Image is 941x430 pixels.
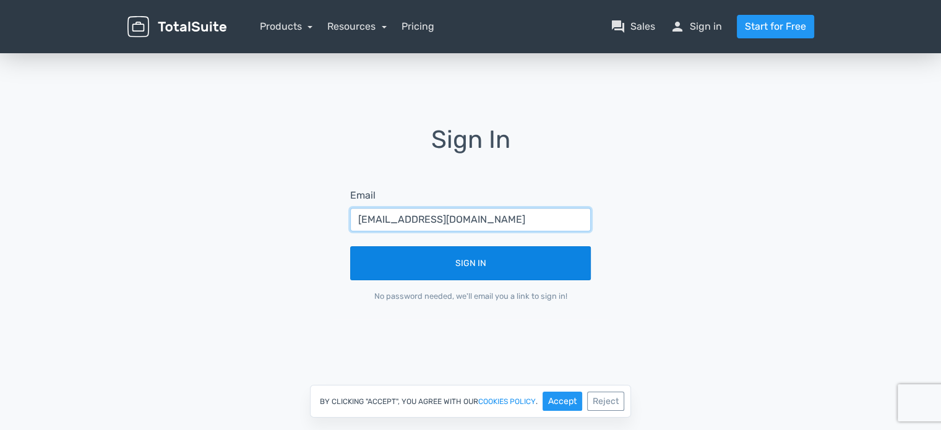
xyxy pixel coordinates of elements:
a: Pricing [402,19,434,34]
a: Start for Free [737,15,814,38]
a: Products [260,20,313,32]
a: cookies policy [478,398,536,405]
a: Resources [327,20,387,32]
label: Email [350,188,376,203]
a: personSign in [670,19,722,34]
button: Accept [543,392,582,411]
img: TotalSuite for WordPress [127,16,226,38]
button: Reject [587,392,624,411]
span: question_answer [611,19,625,34]
button: Sign In [350,246,591,280]
span: person [670,19,685,34]
h1: Sign In [333,126,608,171]
a: question_answerSales [611,19,655,34]
div: By clicking "Accept", you agree with our . [310,385,631,418]
div: No password needed, we'll email you a link to sign in! [350,290,591,302]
